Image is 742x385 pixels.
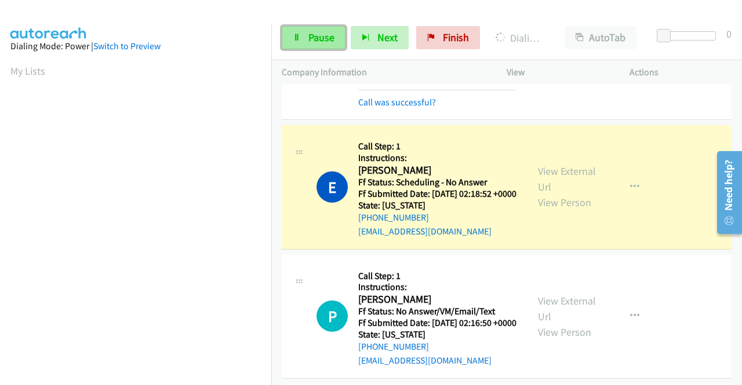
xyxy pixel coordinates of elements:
[507,65,609,79] p: View
[377,31,398,44] span: Next
[93,41,161,52] a: Switch to Preview
[358,212,429,223] a: [PHONE_NUMBER]
[663,31,716,41] div: Delay between calls (in seconds)
[317,300,348,332] h1: P
[358,97,436,108] a: Call was successful?
[358,164,513,177] h2: [PERSON_NAME]
[358,317,517,329] h5: Ff Submitted Date: [DATE] 02:16:50 +0000
[358,177,517,188] h5: Ff Status: Scheduling - No Answer
[317,300,348,332] div: The call is yet to be attempted
[630,65,732,79] p: Actions
[358,341,429,352] a: [PHONE_NUMBER]
[358,281,517,293] h5: Instructions:
[416,26,480,49] a: Finish
[308,31,334,44] span: Pause
[358,293,513,306] h2: [PERSON_NAME]
[10,64,45,78] a: My Lists
[358,270,517,282] h5: Call Step: 1
[538,294,596,323] a: View External Url
[358,329,517,340] h5: State: [US_STATE]
[358,355,492,366] a: [EMAIL_ADDRESS][DOMAIN_NAME]
[358,306,517,317] h5: Ff Status: No Answer/VM/Email/Text
[282,26,345,49] a: Pause
[10,39,261,53] div: Dialing Mode: Power |
[443,31,469,44] span: Finish
[709,146,742,239] iframe: Resource Center
[358,141,517,152] h5: Call Step: 1
[358,152,517,164] h5: Instructions:
[351,26,409,49] button: Next
[282,65,486,79] p: Company Information
[538,196,591,209] a: View Person
[358,188,517,200] h5: Ff Submitted Date: [DATE] 02:18:52 +0000
[496,30,544,46] p: Dialing [PERSON_NAME]
[538,325,591,339] a: View Person
[726,26,732,42] div: 0
[317,171,348,203] h1: E
[538,164,596,193] a: View External Url
[358,226,492,237] a: [EMAIL_ADDRESS][DOMAIN_NAME]
[565,26,636,49] button: AutoTab
[358,200,517,211] h5: State: [US_STATE]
